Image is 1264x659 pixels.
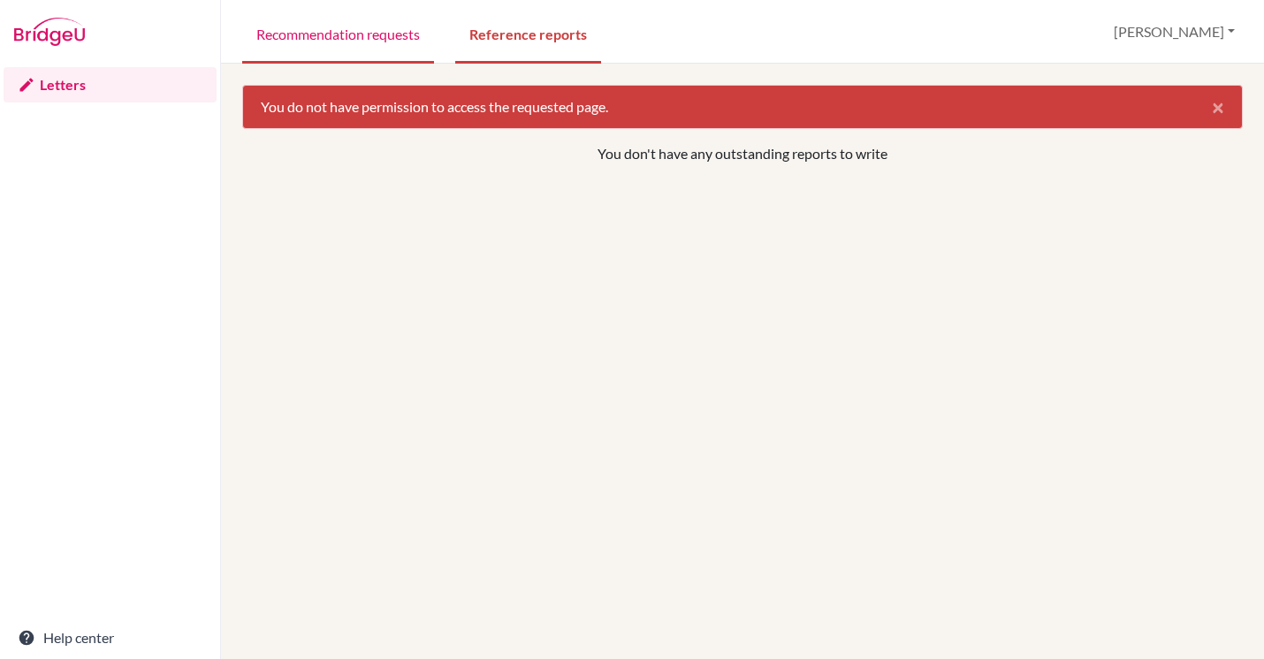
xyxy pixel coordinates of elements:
a: Help center [4,620,217,655]
p: You don't have any outstanding reports to write [339,143,1146,164]
button: [PERSON_NAME] [1106,15,1243,49]
a: Letters [4,67,217,102]
div: You do not have permission to access the requested page. [242,85,1243,129]
button: Close [1194,86,1242,128]
span: × [1212,94,1224,119]
a: Reference reports [455,3,601,64]
a: Recommendation requests [242,3,434,64]
img: Bridge-U [14,18,85,46]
